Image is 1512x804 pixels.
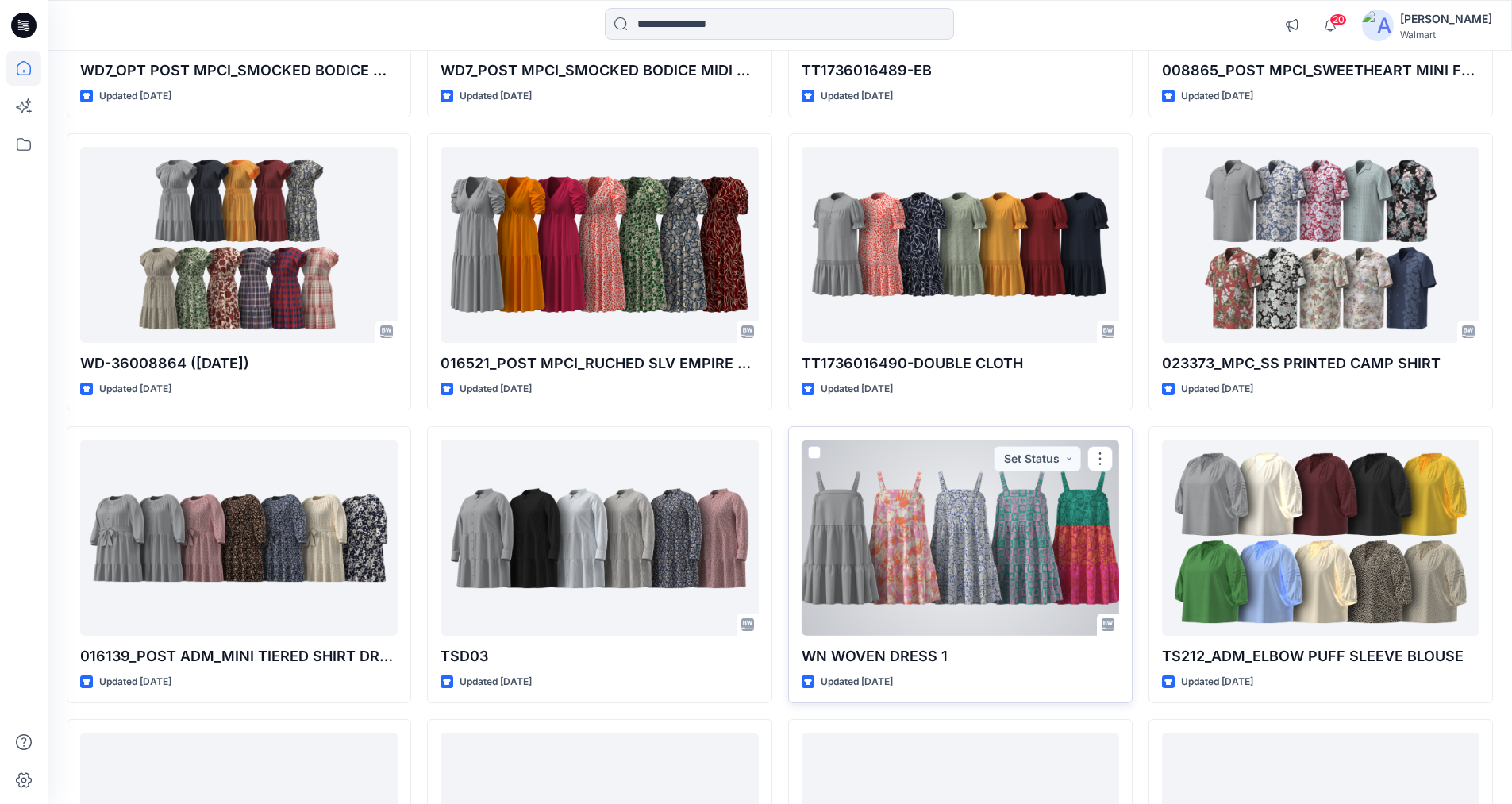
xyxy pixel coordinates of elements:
[802,645,1119,667] p: WN WOVEN DRESS 1
[821,381,893,398] p: Updated [DATE]
[1162,147,1479,343] a: 023373_MPC_SS PRINTED CAMP SHIRT
[441,147,758,343] a: 016521_POST MPCI_RUCHED SLV EMPIRE MIDI DRESS
[441,60,758,82] p: WD7_POST MPCI_SMOCKED BODICE MIDI FLUTTER
[80,645,398,667] p: 016139_POST ADM_MINI TIERED SHIRT DRESS
[99,381,171,398] p: Updated [DATE]
[460,381,532,398] p: Updated [DATE]
[80,60,398,82] p: WD7_OPT POST MPCI_SMOCKED BODICE MIDI FLUTTER
[441,440,758,636] a: TSD03
[802,352,1119,375] p: TT1736016490-DOUBLE CLOTH
[99,88,171,105] p: Updated [DATE]
[1162,645,1479,667] p: TS212_ADM_ELBOW PUFF SLEEVE BLOUSE
[80,352,398,375] p: WD-36008864 ([DATE])
[99,674,171,691] p: Updated [DATE]
[802,440,1119,636] a: WN WOVEN DRESS 1
[460,88,532,105] p: Updated [DATE]
[1329,13,1347,26] span: 20
[1181,381,1253,398] p: Updated [DATE]
[1181,674,1253,691] p: Updated [DATE]
[1362,10,1394,41] img: avatar
[1181,88,1253,105] p: Updated [DATE]
[821,88,893,105] p: Updated [DATE]
[80,440,398,636] a: 016139_POST ADM_MINI TIERED SHIRT DRESS
[821,674,893,691] p: Updated [DATE]
[1162,60,1479,82] p: 008865_POST MPCI_SWEETHEART MINI FLUTTER DRESS
[80,147,398,343] a: WD-36008864 (03-07-25)
[441,645,758,667] p: TSD03
[1162,352,1479,375] p: 023373_MPC_SS PRINTED CAMP SHIRT
[460,674,532,691] p: Updated [DATE]
[1400,29,1492,40] div: Walmart
[441,352,758,375] p: 016521_POST MPCI_RUCHED SLV EMPIRE MIDI DRESS
[802,60,1119,82] p: TT1736016489-EB
[802,147,1119,343] a: TT1736016490-DOUBLE CLOTH
[1400,10,1492,29] div: [PERSON_NAME]
[1162,440,1479,636] a: TS212_ADM_ELBOW PUFF SLEEVE BLOUSE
